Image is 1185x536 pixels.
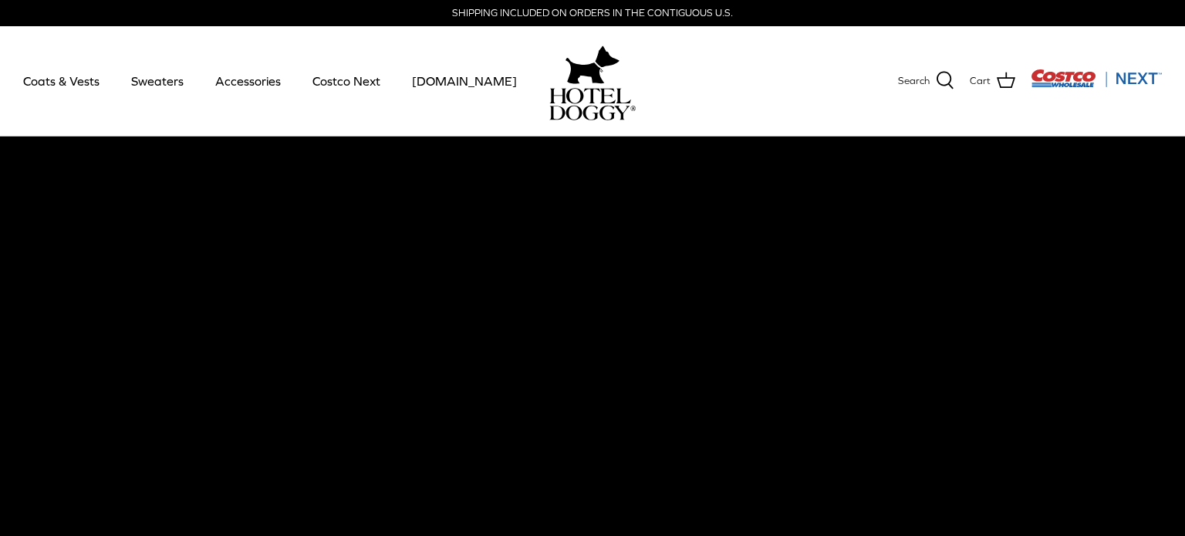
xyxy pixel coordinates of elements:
[970,71,1015,91] a: Cart
[898,71,954,91] a: Search
[201,55,295,107] a: Accessories
[1031,79,1162,90] a: Visit Costco Next
[549,88,636,120] img: hoteldoggycom
[9,55,113,107] a: Coats & Vests
[398,55,531,107] a: [DOMAIN_NAME]
[565,42,620,88] img: hoteldoggy.com
[970,73,991,89] span: Cart
[1031,69,1162,88] img: Costco Next
[117,55,197,107] a: Sweaters
[299,55,394,107] a: Costco Next
[549,42,636,120] a: hoteldoggy.com hoteldoggycom
[898,73,930,89] span: Search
